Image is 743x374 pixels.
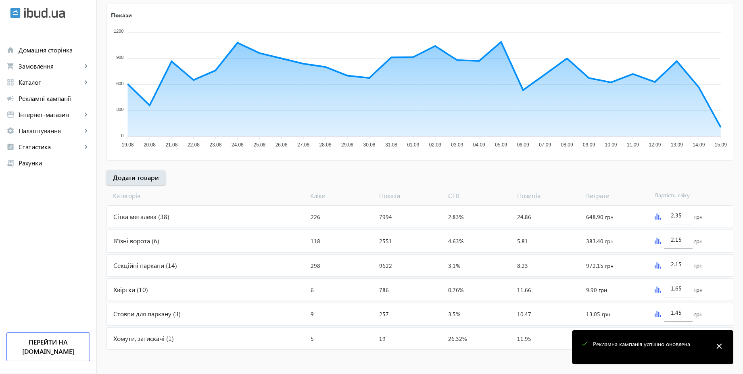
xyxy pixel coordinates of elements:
[113,173,159,182] span: Додати товари
[579,338,590,349] mat-icon: check
[655,286,661,293] img: graph.svg
[6,62,15,70] mat-icon: shopping_cart
[107,328,307,349] div: Хомути, затискачі (1)
[379,310,389,318] span: 257
[448,286,463,294] span: 0.76%
[649,142,661,148] tspan: 12.09
[694,213,703,221] span: грн
[448,335,467,343] span: 26.32%
[319,142,332,148] tspan: 28.08
[341,142,353,148] tspan: 29.08
[116,107,123,112] tspan: 300
[253,142,265,148] tspan: 25.08
[517,286,531,294] span: 11.66
[448,237,463,245] span: 4.63%
[379,237,392,245] span: 2551
[6,78,15,86] mat-icon: grid_view
[539,142,551,148] tspan: 07.09
[107,230,307,252] div: В'їзні ворота (6)
[311,237,320,245] span: 118
[715,142,727,148] tspan: 15.09
[6,46,15,54] mat-icon: home
[6,111,15,119] mat-icon: storefront
[82,62,90,70] mat-icon: keyboard_arrow_right
[652,191,721,200] span: Вартість кліку
[586,286,607,294] span: 9.90 грн
[448,262,460,270] span: 3.1%
[379,262,392,270] span: 9622
[275,142,288,148] tspan: 26.08
[106,191,307,200] span: Категорія
[627,142,639,148] tspan: 11.09
[517,310,531,318] span: 10.47
[6,94,15,102] mat-icon: campaign
[517,335,531,343] span: 11.95
[655,213,661,220] img: graph.svg
[445,191,514,200] span: CTR
[6,159,15,167] mat-icon: receipt_long
[311,286,314,294] span: 6
[107,255,307,276] div: Секційні паркани (14)
[379,286,389,294] span: 786
[385,142,397,148] tspan: 31.08
[593,340,708,348] p: Рекламна кампанія успішно оновлена
[655,262,661,269] img: graph.svg
[116,55,123,60] tspan: 900
[448,213,463,221] span: 2.83%
[19,62,82,70] span: Замовлення
[586,262,614,270] span: 972.15 грн
[517,142,529,148] tspan: 06.09
[107,303,307,325] div: Стовпи для паркану (3)
[116,81,123,86] tspan: 600
[82,143,90,151] mat-icon: keyboard_arrow_right
[655,311,661,317] img: graph.svg
[82,111,90,119] mat-icon: keyboard_arrow_right
[114,29,123,33] tspan: 1200
[586,310,610,318] span: 13.05 грн
[694,286,703,294] span: грн
[19,143,82,151] span: Статистика
[517,213,531,221] span: 24.86
[514,191,583,200] span: Позиція
[311,262,320,270] span: 298
[694,237,703,245] span: грн
[107,279,307,301] div: Хвіртки (10)
[605,142,617,148] tspan: 10.09
[107,206,307,228] div: Сітка металева (38)
[429,142,441,148] tspan: 02.09
[232,142,244,148] tspan: 24.08
[121,142,134,148] tspan: 19.08
[363,142,375,148] tspan: 30.08
[655,238,661,244] img: graph.svg
[713,340,725,352] mat-icon: close
[19,46,90,54] span: Домашня сторінка
[19,111,82,119] span: Інтернет-магазин
[379,213,392,221] span: 7994
[586,237,614,245] span: 383.40 грн
[561,142,573,148] tspan: 08.09
[495,142,507,148] tspan: 05.09
[121,133,123,138] tspan: 0
[209,142,221,148] tspan: 23.08
[517,262,528,270] span: 8.23
[10,8,21,18] img: ibud.svg
[106,170,165,185] button: Додати товари
[311,335,314,343] span: 5
[586,213,614,221] span: 648.90 грн
[24,8,65,18] img: ibud_text.svg
[694,310,703,318] span: грн
[111,11,132,19] text: Покази
[583,191,652,200] span: Витрати
[379,335,386,343] span: 19
[297,142,309,148] tspan: 27.08
[307,191,376,200] span: Кліки
[376,191,445,200] span: Покази
[19,127,82,135] span: Налаштування
[694,261,703,270] span: грн
[6,332,90,361] a: Перейти на [DOMAIN_NAME]
[671,142,683,148] tspan: 13.09
[583,142,595,148] tspan: 09.09
[407,142,419,148] tspan: 01.09
[451,142,463,148] tspan: 03.09
[6,127,15,135] mat-icon: settings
